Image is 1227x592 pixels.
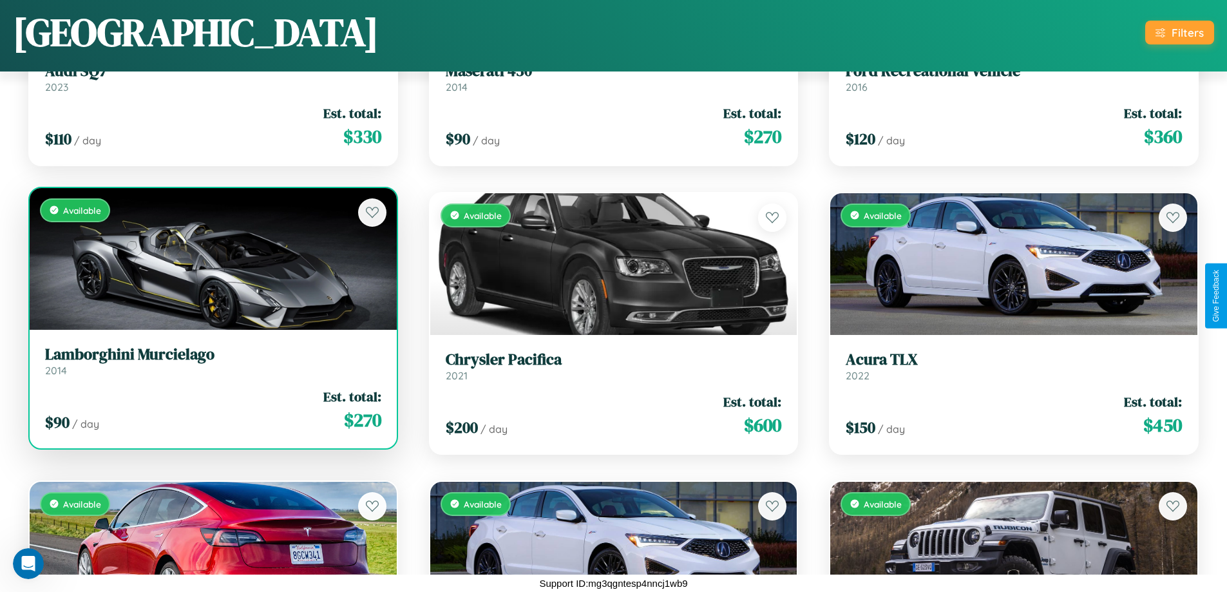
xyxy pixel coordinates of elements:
[1124,104,1182,122] span: Est. total:
[74,134,101,147] span: / day
[878,134,905,147] span: / day
[846,350,1182,382] a: Acura TLX2022
[13,6,379,59] h1: [GEOGRAPHIC_DATA]
[464,210,502,221] span: Available
[1143,412,1182,438] span: $ 450
[343,124,381,149] span: $ 330
[864,499,902,510] span: Available
[446,128,470,149] span: $ 90
[446,62,782,93] a: Maserati 4302014
[723,104,781,122] span: Est. total:
[1212,270,1221,322] div: Give Feedback
[846,81,868,93] span: 2016
[846,417,875,438] span: $ 150
[446,81,468,93] span: 2014
[744,124,781,149] span: $ 270
[846,62,1182,81] h3: Ford Recreational Vehicle
[63,499,101,510] span: Available
[45,412,70,433] span: $ 90
[344,407,381,433] span: $ 270
[864,210,902,221] span: Available
[446,369,468,382] span: 2021
[846,128,875,149] span: $ 120
[13,548,44,579] iframe: Intercom live chat
[464,499,502,510] span: Available
[45,128,71,149] span: $ 110
[45,364,67,377] span: 2014
[744,412,781,438] span: $ 600
[323,104,381,122] span: Est. total:
[473,134,500,147] span: / day
[846,369,870,382] span: 2022
[846,62,1182,93] a: Ford Recreational Vehicle2016
[446,62,782,81] h3: Maserati 430
[723,392,781,411] span: Est. total:
[45,62,381,81] h3: Audi SQ7
[878,423,905,435] span: / day
[45,81,68,93] span: 2023
[45,345,381,377] a: Lamborghini Murcielago2014
[63,205,101,216] span: Available
[539,575,687,592] p: Support ID: mg3qgntesp4nncj1wb9
[45,345,381,364] h3: Lamborghini Murcielago
[846,350,1182,369] h3: Acura TLX
[446,350,782,382] a: Chrysler Pacifica2021
[45,62,381,93] a: Audi SQ72023
[1145,21,1214,44] button: Filters
[446,417,478,438] span: $ 200
[480,423,508,435] span: / day
[1144,124,1182,149] span: $ 360
[323,387,381,406] span: Est. total:
[1124,392,1182,411] span: Est. total:
[446,350,782,369] h3: Chrysler Pacifica
[72,417,99,430] span: / day
[1172,26,1204,39] div: Filters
